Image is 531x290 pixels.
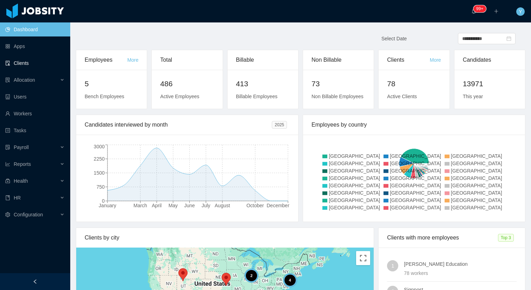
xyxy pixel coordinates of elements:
tspan: May [169,203,178,208]
tspan: December [267,203,289,208]
span: Billable Employees [236,94,277,99]
span: Top 3 [498,234,514,242]
span: [GEOGRAPHIC_DATA] [451,153,502,159]
span: Y [519,7,522,16]
span: Allocation [14,77,35,83]
tspan: January [99,203,116,208]
span: Payroll [14,144,29,150]
tspan: March [133,203,147,208]
i: icon: medicine-box [5,178,10,183]
span: Bench Employees [85,94,124,99]
div: Clients with more employees [387,228,498,248]
h4: [PERSON_NAME] Education [404,260,517,268]
h2: 5 [85,78,138,89]
div: Employees [85,50,127,70]
i: icon: plus [494,9,499,14]
tspan: 3000 [94,144,105,149]
span: [GEOGRAPHIC_DATA] [451,168,502,174]
i: icon: line-chart [5,162,10,167]
div: Total [160,50,214,70]
div: Non Billable [312,50,365,70]
span: 1 [391,260,394,271]
span: [GEOGRAPHIC_DATA] [390,161,441,166]
h2: 486 [160,78,214,89]
a: icon: auditClients [5,56,65,70]
span: [GEOGRAPHIC_DATA] [451,190,502,196]
span: 2025 [272,121,287,129]
span: [GEOGRAPHIC_DATA] [329,175,380,181]
span: [GEOGRAPHIC_DATA] [390,153,441,159]
a: icon: appstoreApps [5,39,65,53]
i: icon: book [5,195,10,200]
tspan: July [202,203,210,208]
div: Candidates [463,50,517,70]
a: More [430,57,441,63]
span: Non Billable Employees [312,94,363,99]
tspan: August [215,203,230,208]
span: [GEOGRAPHIC_DATA] [329,183,380,188]
span: Active Employees [160,94,199,99]
span: Health [14,178,28,184]
a: icon: robotUsers [5,90,65,104]
tspan: April [152,203,162,208]
span: [GEOGRAPHIC_DATA] [329,168,380,174]
span: HR [14,195,21,201]
div: 4 [283,273,297,287]
div: Clients by city [85,228,365,248]
span: [GEOGRAPHIC_DATA] [451,183,502,188]
a: icon: pie-chartDashboard [5,22,65,36]
span: [GEOGRAPHIC_DATA] [451,175,502,181]
span: This year [463,94,483,99]
span: [GEOGRAPHIC_DATA] [451,197,502,203]
i: icon: setting [5,212,10,217]
div: 78 workers [404,269,517,277]
a: icon: userWorkers [5,107,65,121]
tspan: 750 [97,184,105,190]
div: Candidates interviewed by month [85,115,272,135]
span: [GEOGRAPHIC_DATA] [451,161,502,166]
tspan: October [247,203,264,208]
tspan: 1500 [94,170,105,176]
span: [GEOGRAPHIC_DATA] [390,168,441,174]
span: Select Date [381,36,407,41]
span: [GEOGRAPHIC_DATA] [329,197,380,203]
h2: 13971 [463,78,517,89]
span: [GEOGRAPHIC_DATA] [329,205,380,210]
tspan: 2250 [94,156,105,162]
span: [GEOGRAPHIC_DATA] [390,197,441,203]
span: Configuration [14,212,43,217]
tspan: 0 [102,198,105,204]
i: icon: calendar [506,36,511,41]
i: icon: solution [5,77,10,82]
h2: 413 [236,78,290,89]
span: [GEOGRAPHIC_DATA] [329,190,380,196]
div: 2 [244,269,258,283]
span: [GEOGRAPHIC_DATA] [390,183,441,188]
h2: 73 [312,78,365,89]
span: Reports [14,161,31,167]
div: Clients [387,50,430,70]
a: icon: profileTasks [5,123,65,137]
button: Toggle fullscreen view [356,251,370,265]
h2: 78 [387,78,441,89]
span: [GEOGRAPHIC_DATA] [329,153,380,159]
i: icon: file-protect [5,145,10,150]
span: [GEOGRAPHIC_DATA] [390,205,441,210]
span: [GEOGRAPHIC_DATA] [390,175,441,181]
i: icon: bell [471,9,476,14]
div: Employees by country [312,115,517,135]
div: Billable [236,50,290,70]
a: More [127,57,138,63]
sup: 468 [473,5,486,12]
span: [GEOGRAPHIC_DATA] [390,190,441,196]
span: [GEOGRAPHIC_DATA] [451,205,502,210]
tspan: June [184,203,195,208]
span: Active Clients [387,94,417,99]
span: [GEOGRAPHIC_DATA] [329,161,380,166]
